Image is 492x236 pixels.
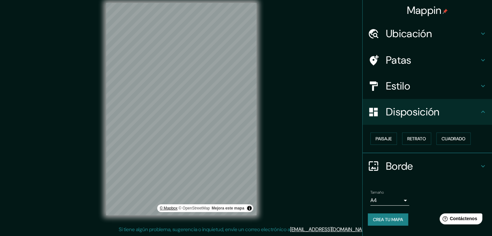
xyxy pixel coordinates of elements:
font: Paisaje [376,136,392,142]
button: Paisaje [370,133,397,145]
font: Tamaño [370,190,384,195]
font: Si tiene algún problema, sugerencia o inquietud, envíe un correo electrónico a [119,226,290,233]
div: A4 [370,195,409,206]
canvas: Mapa [106,3,257,215]
font: Patas [386,53,411,67]
font: Mappin [407,4,442,17]
button: Crea tu mapa [368,213,408,226]
div: Estilo [363,73,492,99]
div: Disposición [363,99,492,125]
font: A4 [370,197,377,204]
a: Mapa de OpenStreet [179,206,210,210]
font: Retrato [407,136,426,142]
a: Comentarios sobre el mapa [212,206,244,210]
font: Mejora este mapa [212,206,244,210]
font: Estilo [386,79,410,93]
div: Ubicación [363,21,492,47]
img: pin-icon.png [443,9,448,14]
button: Retrato [402,133,431,145]
font: Borde [386,159,413,173]
div: Patas [363,47,492,73]
font: © OpenStreetMap [179,206,210,210]
font: Cuadrado [442,136,465,142]
a: Mapbox [160,206,178,210]
button: Activar o desactivar atribución [246,204,253,212]
div: Borde [363,153,492,179]
font: Crea tu mapa [373,217,403,222]
a: [EMAIL_ADDRESS][DOMAIN_NAME] [290,226,370,233]
iframe: Lanzador de widgets de ayuda [434,211,485,229]
font: © Mapbox [160,206,178,210]
font: Ubicación [386,27,432,40]
button: Cuadrado [436,133,471,145]
font: Disposición [386,105,439,119]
